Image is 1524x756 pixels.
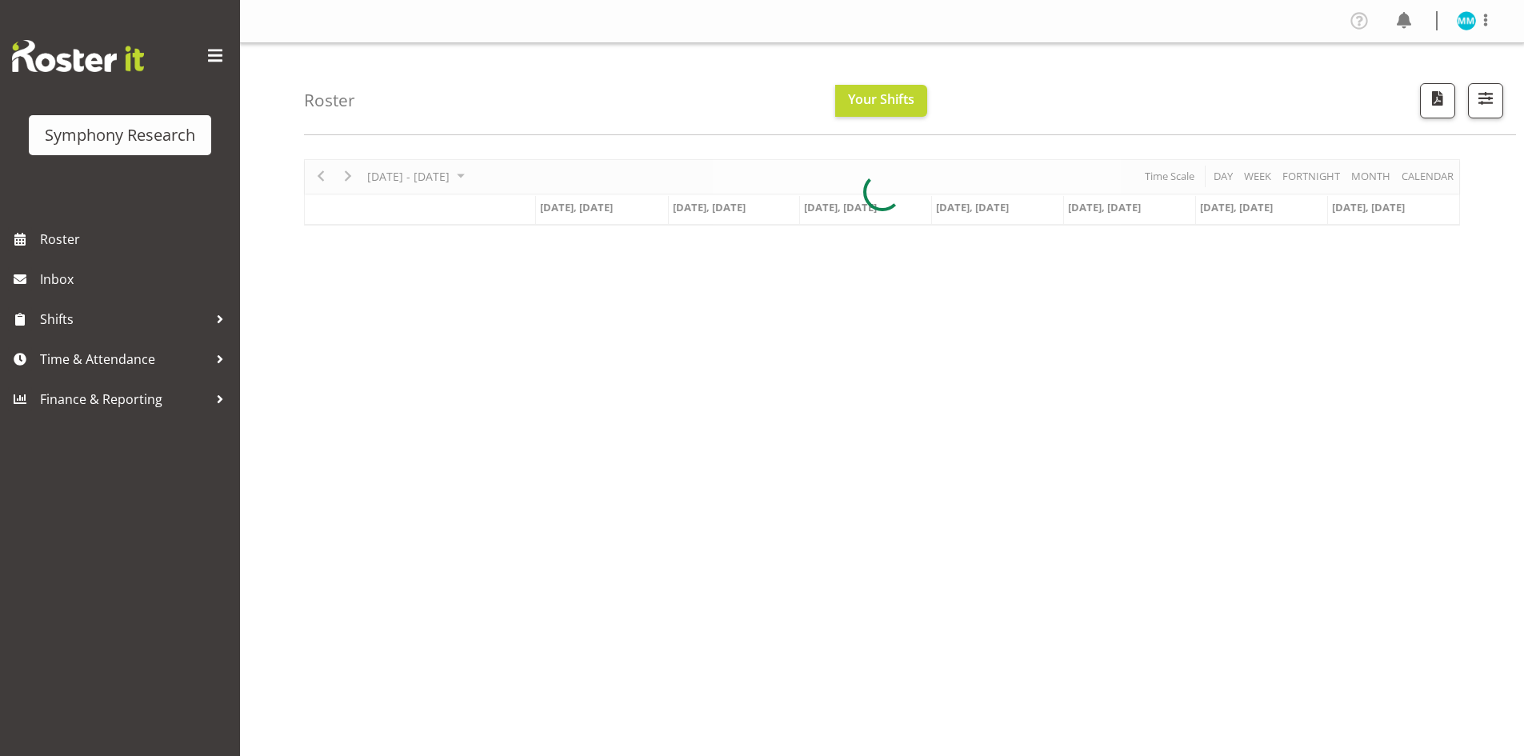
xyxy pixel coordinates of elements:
[1457,11,1476,30] img: murphy-mulholland11450.jpg
[40,267,232,291] span: Inbox
[848,90,914,108] span: Your Shifts
[40,227,232,251] span: Roster
[12,40,144,72] img: Rosterit website logo
[40,307,208,331] span: Shifts
[1468,83,1503,118] button: Filter Shifts
[1420,83,1455,118] button: Download a PDF of the roster according to the set date range.
[45,123,195,147] div: Symphony Research
[40,387,208,411] span: Finance & Reporting
[835,85,927,117] button: Your Shifts
[40,347,208,371] span: Time & Attendance
[304,91,355,110] h4: Roster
